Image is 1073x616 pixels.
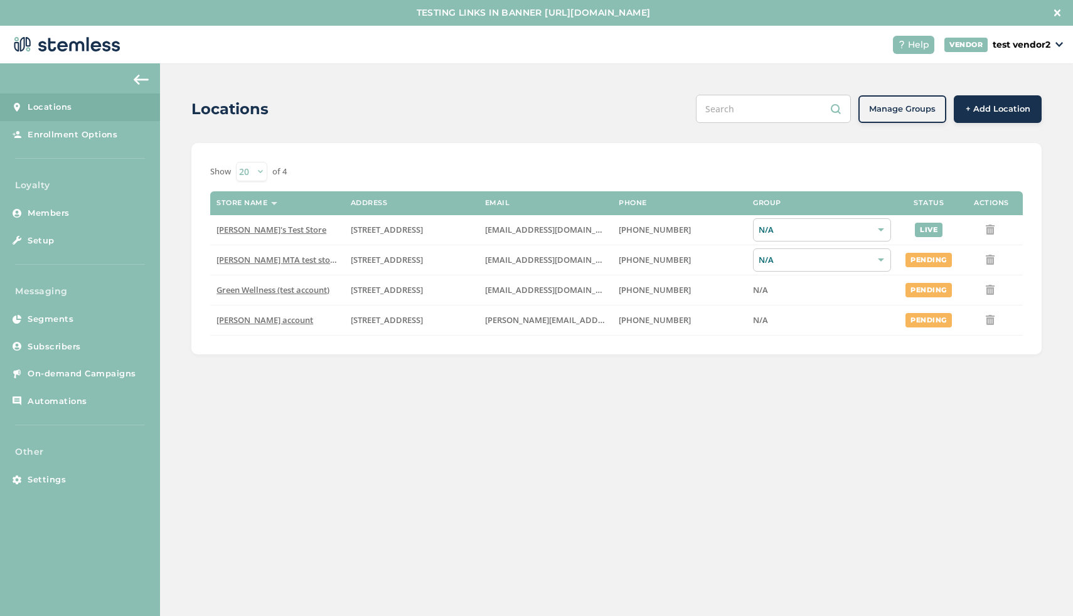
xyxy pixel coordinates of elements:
[753,218,891,242] div: N/A
[898,41,905,48] img: icon-help-white-03924b79.svg
[28,368,136,380] span: On-demand Campaigns
[351,284,423,295] span: [STREET_ADDRESS]
[915,223,942,237] div: live
[619,199,647,207] label: Phone
[993,38,1050,51] p: test vendor2
[10,32,120,57] img: logo-dark-0685b13c.svg
[485,224,622,235] span: [EMAIL_ADDRESS][DOMAIN_NAME]
[210,166,231,178] label: Show
[28,207,70,220] span: Members
[619,315,740,326] label: (516) 515-6156
[351,255,472,265] label: 1329 Wiley Oak Drive
[134,75,149,85] img: icon-arrow-back-accent-c549486e.svg
[619,284,691,295] span: [PHONE_NUMBER]
[351,225,472,235] label: 123 East Main Street
[858,95,946,123] button: Manage Groups
[28,235,55,247] span: Setup
[905,313,952,327] div: pending
[216,314,313,326] span: [PERSON_NAME] account
[753,248,891,272] div: N/A
[216,255,338,265] label: Brians MTA test store
[696,95,851,123] input: Search
[944,38,988,52] div: VENDOR
[28,313,73,326] span: Segments
[1010,556,1073,616] iframe: Chat Widget
[485,285,607,295] label: BrianAShen@gmail.com
[1054,9,1060,16] img: icon-close-white-1ed751a3.svg
[619,285,740,295] label: (503) 804-9208
[905,283,952,297] div: pending
[869,103,936,115] span: Manage Groups
[619,224,691,235] span: [PHONE_NUMBER]
[216,284,329,295] span: Green Wellness (test account)
[28,341,81,353] span: Subscribers
[966,103,1030,115] span: + Add Location
[28,101,72,114] span: Locations
[485,199,510,207] label: Email
[216,199,267,207] label: Store name
[485,284,622,295] span: [EMAIL_ADDRESS][DOMAIN_NAME]
[619,225,740,235] label: (503) 804-9208
[191,98,269,120] h2: Locations
[351,224,423,235] span: [STREET_ADDRESS]
[753,285,891,295] label: N/A
[13,6,1054,19] label: TESTING LINKS IN BANNER [URL][DOMAIN_NAME]
[1055,42,1063,47] img: icon_down-arrow-small-66adaf34.svg
[351,199,388,207] label: Address
[216,224,326,235] span: [PERSON_NAME]'s Test Store
[351,314,423,326] span: [STREET_ADDRESS]
[753,199,781,207] label: Group
[351,254,423,265] span: [STREET_ADDRESS]
[272,166,287,178] label: of 4
[753,315,891,326] label: N/A
[271,202,277,205] img: icon-sort-1e1d7615.svg
[954,95,1042,123] button: + Add Location
[351,285,472,295] label: 17252 Northwest Oakley Court
[914,199,944,207] label: Status
[28,129,117,141] span: Enrollment Options
[619,254,691,265] span: [PHONE_NUMBER]
[485,255,607,265] label: danuka@stemless.co
[216,225,338,235] label: Brian's Test Store
[485,225,607,235] label: brianashen@gmail.com
[485,315,607,326] label: brian@stemless.co
[216,315,338,326] label: Brian Vend account
[960,191,1023,215] th: Actions
[485,254,622,265] span: [EMAIL_ADDRESS][DOMAIN_NAME]
[216,254,338,265] span: [PERSON_NAME] MTA test store
[216,285,338,295] label: Green Wellness (test account)
[619,255,740,265] label: (503) 804-9208
[28,474,66,486] span: Settings
[908,38,929,51] span: Help
[905,253,952,267] div: pending
[351,315,472,326] label: 1245 Wilshire Boulevard
[619,314,691,326] span: [PHONE_NUMBER]
[485,314,686,326] span: [PERSON_NAME][EMAIL_ADDRESS][DOMAIN_NAME]
[28,395,87,408] span: Automations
